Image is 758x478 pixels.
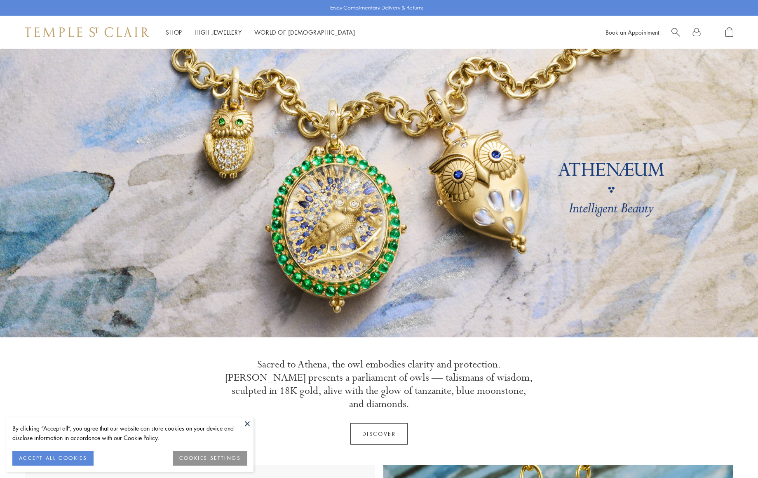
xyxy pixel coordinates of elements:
[225,358,534,411] p: Sacred to Athena, the owl embodies clarity and protection. [PERSON_NAME] presents a parliament of...
[195,28,242,36] a: High JewelleryHigh Jewellery
[166,27,355,38] nav: Main navigation
[330,4,424,12] p: Enjoy Complimentary Delivery & Returns
[12,451,94,466] button: ACCEPT ALL COOKIES
[166,28,182,36] a: ShopShop
[173,451,247,466] button: COOKIES SETTINGS
[12,424,247,443] div: By clicking “Accept all”, you agree that our website can store cookies on your device and disclos...
[254,28,355,36] a: World of [DEMOGRAPHIC_DATA]World of [DEMOGRAPHIC_DATA]
[350,423,408,445] a: Discover
[605,28,659,36] a: Book an Appointment
[25,27,149,37] img: Temple St. Clair
[725,27,733,38] a: Open Shopping Bag
[671,27,680,38] a: Search
[717,439,750,470] iframe: Gorgias live chat messenger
